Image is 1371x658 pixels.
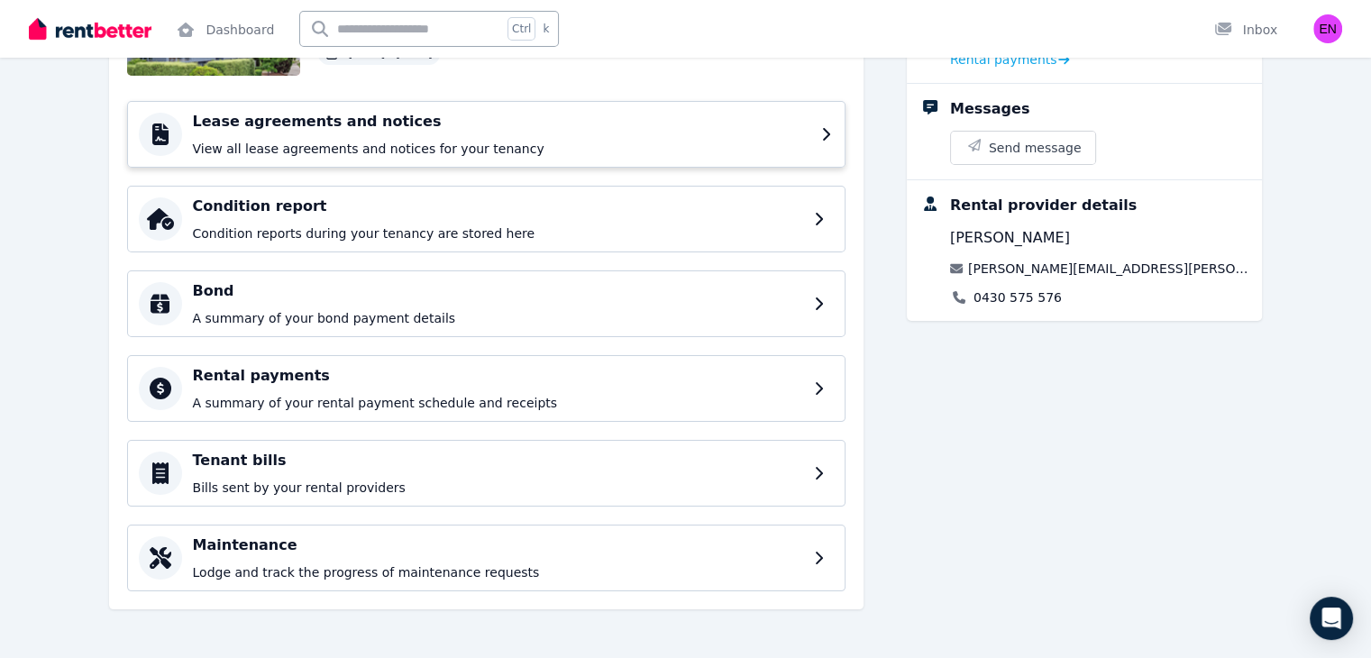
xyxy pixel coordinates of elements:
[193,111,810,133] h4: Lease agreements and notices
[968,260,1248,278] a: [PERSON_NAME][EMAIL_ADDRESS][PERSON_NAME][DOMAIN_NAME]
[543,22,549,36] span: k
[29,15,151,42] img: RentBetter
[950,50,1057,69] span: Rental payments
[1214,21,1277,39] div: Inbox
[193,280,803,302] h4: Bond
[950,227,1070,249] span: [PERSON_NAME]
[193,365,803,387] h4: Rental payments
[1310,597,1353,640] div: Open Intercom Messenger
[507,17,535,41] span: Ctrl
[193,394,803,412] p: A summary of your rental payment schedule and receipts
[193,535,803,556] h4: Maintenance
[1313,14,1342,43] img: Eleanor Noorli
[950,98,1029,120] div: Messages
[973,288,1062,306] a: 0430 575 576
[951,132,1096,164] button: Send message
[193,309,803,327] p: A summary of your bond payment details
[950,50,1070,69] a: Rental payments
[193,563,803,581] p: Lodge and track the progress of maintenance requests
[989,139,1082,157] span: Send message
[193,450,803,471] h4: Tenant bills
[193,224,803,242] p: Condition reports during your tenancy are stored here
[193,479,803,497] p: Bills sent by your rental providers
[950,195,1137,216] div: Rental provider details
[193,196,803,217] h4: Condition report
[193,140,810,158] p: View all lease agreements and notices for your tenancy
